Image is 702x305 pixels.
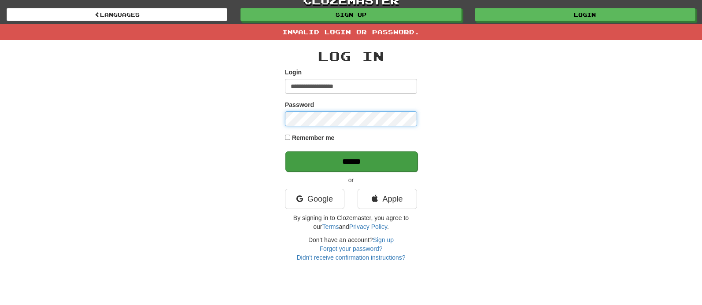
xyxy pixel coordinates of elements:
label: Password [285,100,314,109]
label: Login [285,68,302,77]
a: Languages [7,8,227,21]
a: Google [285,189,344,209]
a: Terms [322,223,339,230]
p: or [285,176,417,184]
div: Don't have an account? [285,235,417,262]
a: Didn't receive confirmation instructions? [296,254,405,261]
label: Remember me [292,133,335,142]
a: Privacy Policy [349,223,387,230]
a: Sign up [373,236,394,243]
a: Apple [358,189,417,209]
p: By signing in to Clozemaster, you agree to our and . [285,213,417,231]
h2: Log In [285,49,417,63]
a: Forgot your password? [319,245,382,252]
a: Login [475,8,695,21]
a: Sign up [240,8,461,21]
